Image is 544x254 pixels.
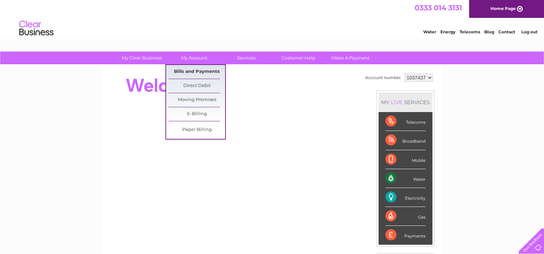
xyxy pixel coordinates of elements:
div: LIVE [390,99,404,106]
a: Log out [521,29,537,34]
div: Gas [385,207,426,226]
div: Electricity [385,188,426,207]
div: MY SERVICES [379,92,432,112]
a: Telecoms [460,29,480,34]
a: My Account [166,52,222,64]
img: logo.png [19,18,54,39]
a: Bills and Payments [169,65,225,79]
a: Paper Billing [169,123,225,137]
a: Direct Debit [169,79,225,93]
a: Services [218,52,275,64]
div: Mobile [385,150,426,169]
div: Payments [385,226,426,244]
a: Water [423,29,436,34]
td: Account number [363,72,403,84]
div: Water [385,169,426,188]
div: Telecoms [385,112,426,131]
a: 0333 014 3131 [415,3,462,12]
a: My Clear Business [114,52,170,64]
a: Make A Payment [322,52,379,64]
div: Clear Business is a trading name of Verastar Limited (registered in [GEOGRAPHIC_DATA] No. 3667643... [110,4,435,33]
a: Customer Help [270,52,327,64]
a: Contact [498,29,515,34]
a: Blog [484,29,494,34]
a: Moving Premises [169,93,225,107]
a: Energy [440,29,455,34]
div: Broadband [385,131,426,150]
a: E-Billing [169,107,225,121]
